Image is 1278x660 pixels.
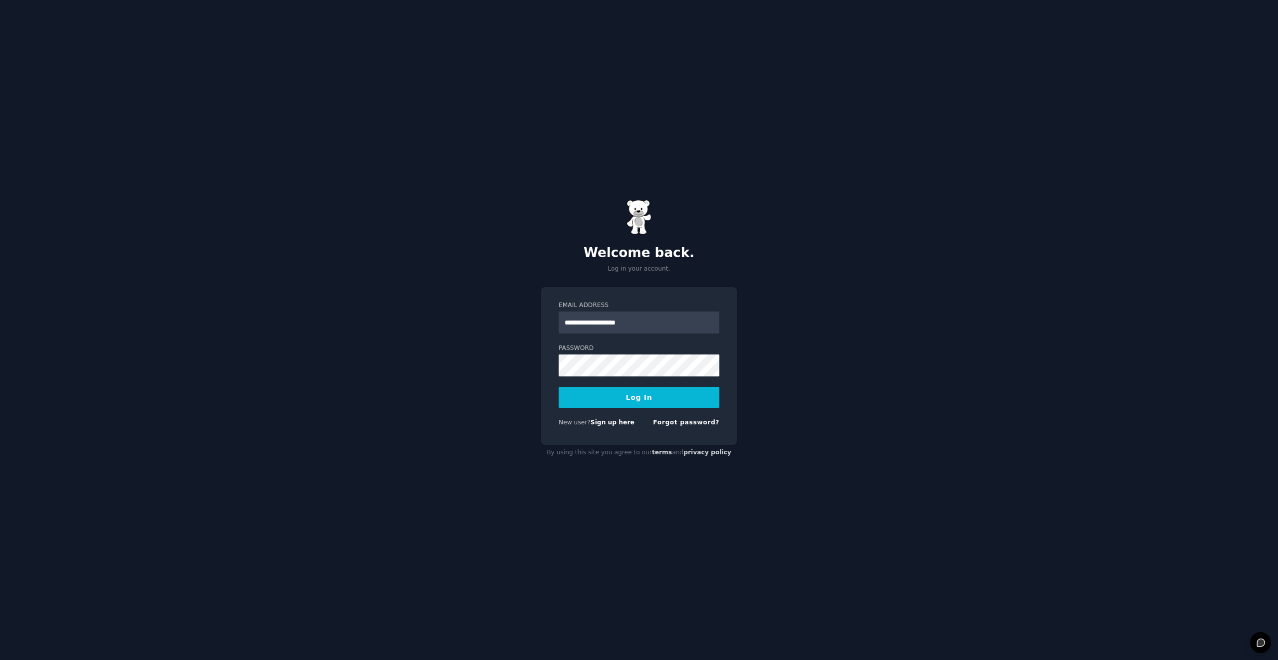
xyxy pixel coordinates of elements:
a: privacy policy [683,449,731,456]
button: Log In [559,387,719,408]
a: Sign up here [591,419,635,426]
p: Log in your account. [541,265,737,274]
a: terms [652,449,672,456]
div: By using this site you agree to our and [541,445,737,461]
a: Forgot password? [653,419,719,426]
img: Gummy Bear [627,200,651,235]
span: New user? [559,419,591,426]
h2: Welcome back. [541,245,737,261]
label: Password [559,344,719,353]
label: Email Address [559,301,719,310]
